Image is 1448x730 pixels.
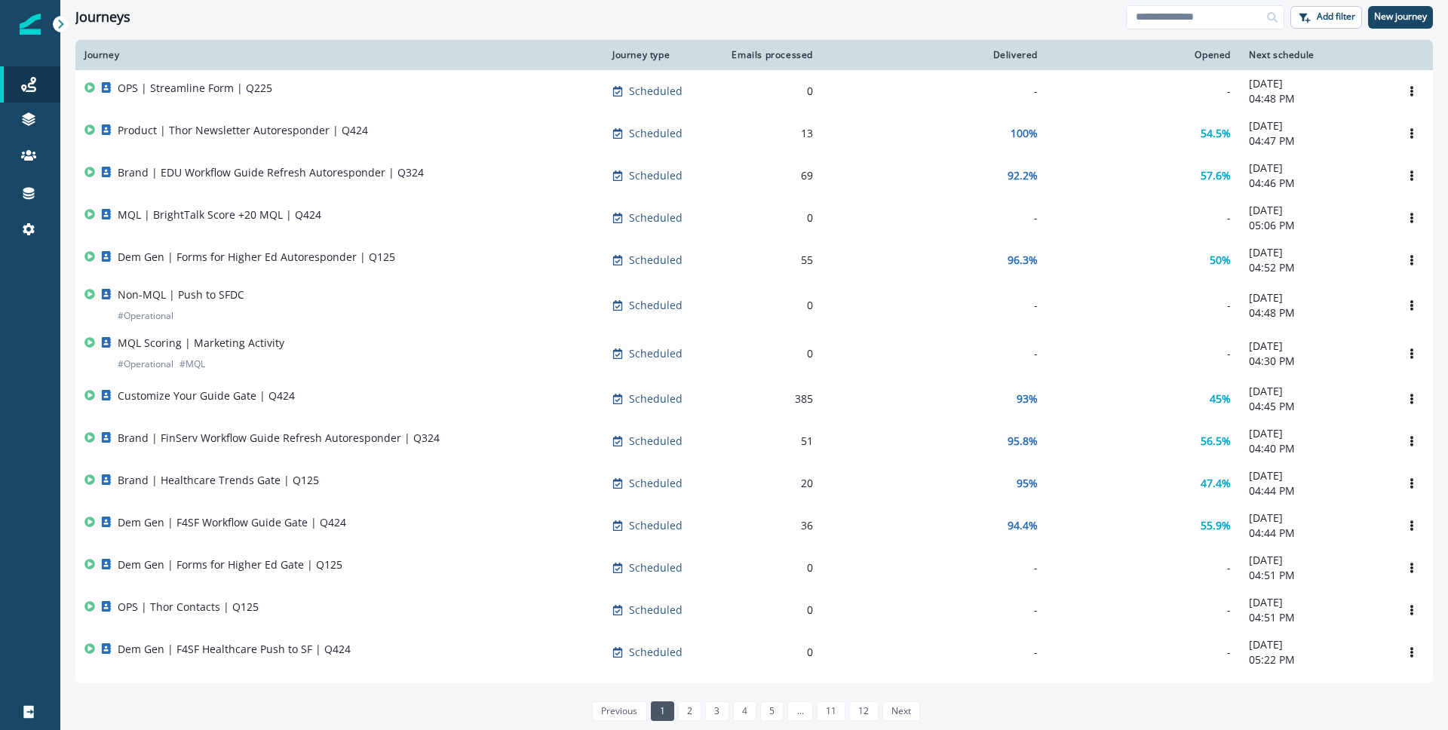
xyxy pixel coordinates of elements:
p: Scheduled [629,168,683,183]
p: 04:48 PM [1249,305,1382,321]
a: Dem Gen | F4SF Workflow Guide Gate | Q424Scheduled3694.4%55.9%[DATE]04:44 PMOptions [75,505,1433,547]
div: 13 [726,126,813,141]
div: 0 [726,603,813,618]
a: Page 4 [733,701,756,721]
div: - [1056,346,1231,361]
p: 04:45 PM [1249,399,1382,414]
p: Scheduled [629,645,683,660]
div: - [1056,298,1231,313]
p: Scheduled [629,476,683,491]
p: MQL Scoring | Marketing Activity [118,336,284,351]
a: Dem Gen | F4SF Healthcare Push to SF | Q424Scheduled0--[DATE]05:22 PMOptions [75,631,1433,673]
p: 95.8% [1008,434,1038,449]
div: - [831,210,1038,225]
p: Scheduled [629,253,683,268]
p: [DATE] [1249,595,1382,610]
div: Opened [1056,49,1231,61]
p: Scheduled [629,603,683,618]
div: 0 [726,645,813,660]
div: 69 [726,168,813,183]
a: MQL Scoring | Marketing Activity#Operational#MQLScheduled0--[DATE]04:30 PMOptions [75,330,1433,378]
div: 0 [726,346,813,361]
p: [DATE] [1249,679,1382,695]
div: - [831,603,1038,618]
p: 100% [1011,126,1038,141]
p: MQL | BrightTalk Score +20 MQL | Q424 [118,207,321,222]
div: - [831,346,1038,361]
p: Customize Your Guide Gate | Q424 [118,388,295,403]
button: Options [1400,207,1424,229]
p: 05:06 PM [1249,218,1382,233]
p: [DATE] [1249,76,1382,91]
p: 47.4% [1201,476,1231,491]
a: OPS | Thor Contacts | Q125Scheduled0--[DATE]04:51 PMOptions [75,589,1433,631]
div: 36 [726,518,813,533]
a: Non-MQL | Push to SFDC#OperationalScheduled0--[DATE]04:48 PMOptions [75,281,1433,330]
a: Product | Thor Newsletter Autoresponder | Q424Scheduled13100%54.5%[DATE]04:47 PMOptions [75,112,1433,155]
p: 04:47 PM [1249,133,1382,149]
p: [DATE] [1249,384,1382,399]
a: Dem Gen | Forms for Higher Ed Gate | Q125Scheduled0--[DATE]04:51 PMOptions [75,547,1433,589]
button: Options [1400,388,1424,410]
p: Product | Thor Newsletter Autoresponder | Q424 [118,123,368,138]
a: Customize Your Guide Gate | Q424Scheduled38593%45%[DATE]04:45 PMOptions [75,378,1433,420]
a: Page 3 [705,701,729,721]
p: [DATE] [1249,245,1382,260]
p: 93% [1017,391,1038,406]
p: 96.3% [1008,253,1038,268]
p: 56.5% [1201,434,1231,449]
button: Options [1400,557,1424,579]
div: 0 [726,210,813,225]
p: [DATE] [1249,468,1382,483]
button: Options [1400,249,1424,271]
p: [DATE] [1249,426,1382,441]
p: Scheduled [629,84,683,99]
p: 92.2% [1008,168,1038,183]
ul: Pagination [588,701,920,721]
button: Options [1400,294,1424,317]
div: 20 [726,476,813,491]
button: Options [1400,641,1424,664]
div: - [831,84,1038,99]
p: 55.9% [1201,518,1231,533]
div: - [831,560,1038,575]
p: [DATE] [1249,637,1382,652]
a: Next page [882,701,920,721]
div: 385 [726,391,813,406]
a: Dem Gen | Forms for Higher Ed Autoresponder | Q125Scheduled5596.3%50%[DATE]04:52 PMOptions [75,239,1433,281]
div: Delivered [831,49,1038,61]
a: Brand | Healthcare Trends Gate | Q125Scheduled2095%47.4%[DATE]04:44 PMOptions [75,462,1433,505]
div: - [1056,210,1231,225]
p: Add filter [1317,11,1355,22]
div: Next schedule [1249,49,1382,61]
button: Options [1400,80,1424,103]
a: Page 2 [678,701,701,721]
p: 57.6% [1201,168,1231,183]
p: [DATE] [1249,290,1382,305]
h1: Journeys [75,9,130,26]
p: 04:44 PM [1249,526,1382,541]
p: OPS | Streamline Form | Q225 [118,81,272,96]
p: 54.5% [1201,126,1231,141]
p: 50% [1210,253,1231,268]
div: 51 [726,434,813,449]
div: - [1056,603,1231,618]
p: 94.4% [1008,518,1038,533]
a: Page 5 [760,701,784,721]
div: 55 [726,253,813,268]
button: Options [1400,342,1424,365]
p: # Operational [118,308,173,324]
button: Options [1400,164,1424,187]
button: New journey [1368,6,1433,29]
div: - [1056,645,1231,660]
div: Emails processed [726,49,813,61]
p: 04:46 PM [1249,176,1382,191]
p: Brand | FinServ Workflow Guide Refresh Autoresponder | Q324 [118,431,440,446]
p: # Operational [118,357,173,372]
a: Jump forward [787,701,812,721]
p: Scheduled [629,560,683,575]
div: 0 [726,298,813,313]
p: 04:51 PM [1249,610,1382,625]
p: 04:52 PM [1249,260,1382,275]
p: Scheduled [629,346,683,361]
